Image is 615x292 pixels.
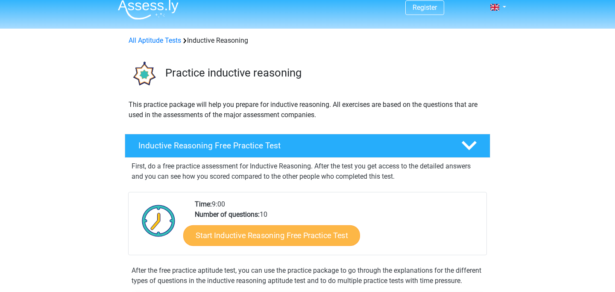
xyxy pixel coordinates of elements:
h3: Practice inductive reasoning [165,66,483,80]
div: Inductive Reasoning [125,35,490,46]
a: All Aptitude Tests [129,36,181,44]
a: Register [413,3,437,12]
b: Time: [195,200,212,208]
a: Inductive Reasoning Free Practice Test [121,134,494,158]
h4: Inductive Reasoning Free Practice Test [138,141,448,150]
img: Clock [137,199,180,242]
p: This practice package will help you prepare for inductive reasoning. All exercises are based on t... [129,100,486,120]
a: Start Inductive Reasoning Free Practice Test [183,225,360,245]
p: First, do a free practice assessment for Inductive Reasoning. After the test you get access to th... [132,161,483,182]
b: Number of questions: [195,210,260,218]
div: After the free practice aptitude test, you can use the practice package to go through the explana... [128,265,487,286]
div: 9:00 10 [188,199,486,255]
img: inductive reasoning [125,56,161,92]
